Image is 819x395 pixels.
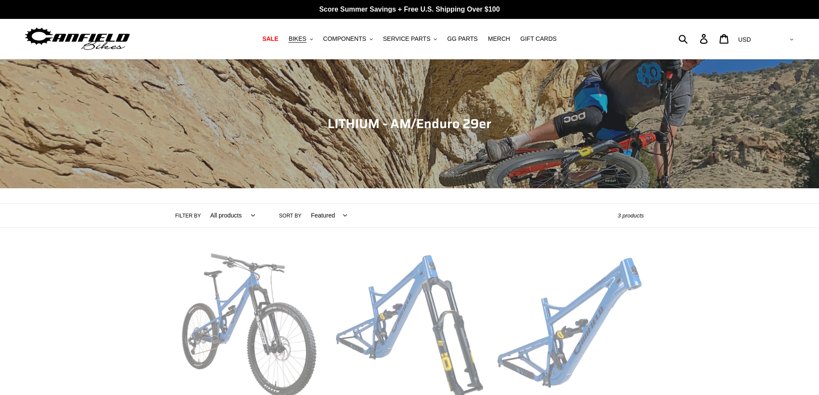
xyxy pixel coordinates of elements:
span: BIKES [288,35,306,43]
span: GG PARTS [447,35,478,43]
a: MERCH [484,33,514,45]
span: LITHIUM - AM/Enduro 29er [328,113,491,134]
button: SERVICE PARTS [379,33,441,45]
span: 3 products [618,212,644,219]
label: Sort by [279,212,301,220]
input: Search [683,29,705,48]
label: Filter by [175,212,201,220]
span: SALE [262,35,278,43]
img: Canfield Bikes [24,25,131,52]
button: BIKES [284,33,317,45]
a: SALE [258,33,282,45]
span: MERCH [488,35,510,43]
span: SERVICE PARTS [383,35,430,43]
span: COMPONENTS [323,35,366,43]
a: GG PARTS [443,33,482,45]
a: GIFT CARDS [516,33,561,45]
span: GIFT CARDS [520,35,557,43]
button: COMPONENTS [319,33,377,45]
